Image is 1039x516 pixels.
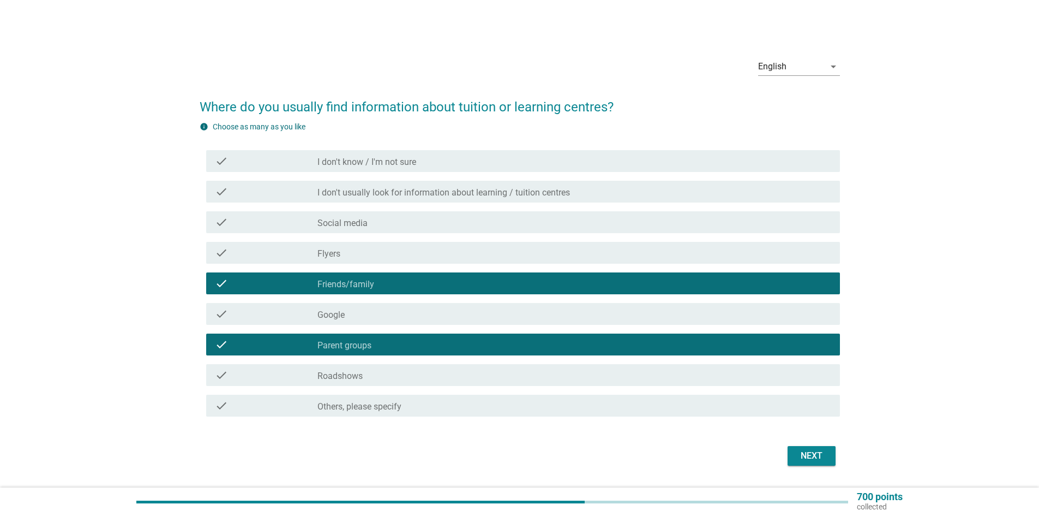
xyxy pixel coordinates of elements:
i: check [215,155,228,168]
i: check [215,338,228,351]
i: check [215,399,228,412]
label: Flyers [317,248,340,259]
label: Social media [317,218,368,229]
label: Parent groups [317,340,371,351]
label: Roadshows [317,371,363,382]
button: Next [788,446,836,466]
label: I don't usually look for information about learning / tuition centres [317,187,570,198]
div: Next [796,449,827,462]
i: check [215,277,228,290]
p: collected [857,502,903,512]
i: check [215,185,228,198]
label: Friends/family [317,279,374,290]
label: Google [317,310,345,321]
label: I don't know / I'm not sure [317,157,416,168]
i: check [215,369,228,382]
i: check [215,307,228,321]
p: 700 points [857,492,903,502]
label: Others, please specify [317,401,401,412]
h2: Where do you usually find information about tuition or learning centres? [200,86,840,117]
div: English [758,62,786,72]
i: info [200,122,208,131]
i: check [215,216,228,229]
i: check [215,246,228,259]
i: arrow_drop_down [827,60,840,73]
label: Choose as many as you like [213,122,305,131]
